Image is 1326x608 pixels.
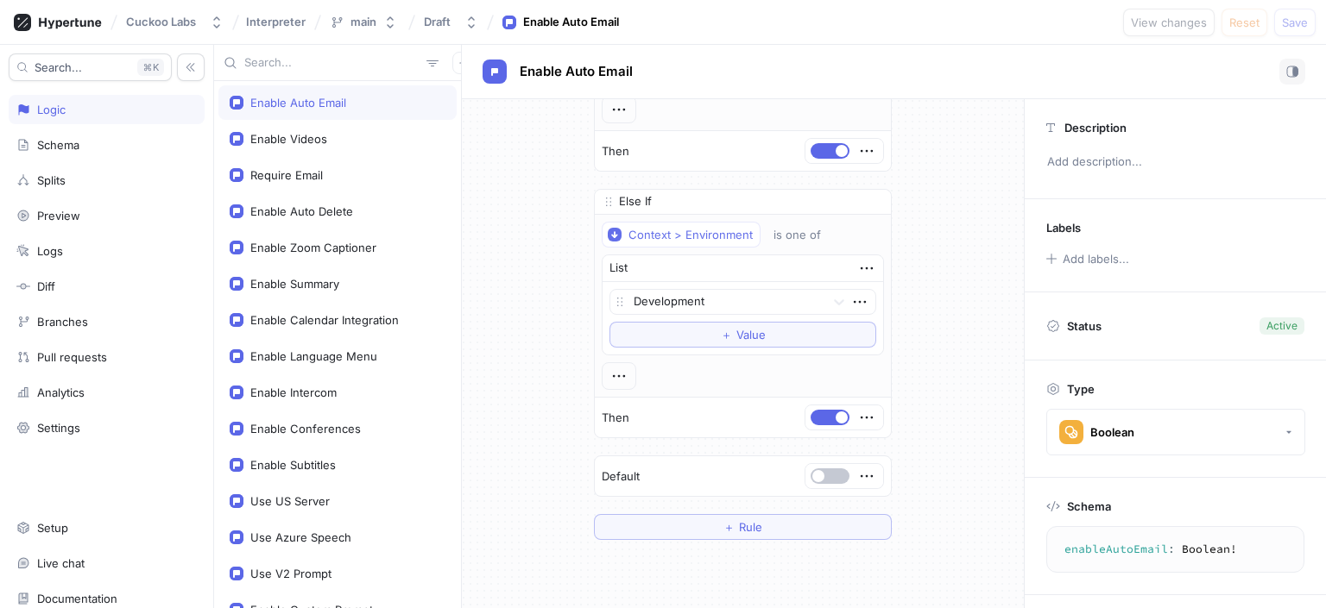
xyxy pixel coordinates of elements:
[1067,382,1095,396] p: Type
[250,349,377,363] div: Enable Language Menu
[37,385,85,399] div: Analytics
[37,421,80,435] div: Settings
[250,494,330,508] div: Use US Server
[520,65,633,78] span: Enable Auto Email
[1090,425,1134,440] div: Boolean
[523,14,619,31] div: Enable Auto Email
[1063,254,1129,265] div: Add labels...
[246,16,306,28] span: Interpreter
[773,228,821,242] div: is one of
[37,173,66,187] div: Splits
[37,103,66,116] div: Logic
[37,556,85,570] div: Live chat
[250,422,361,436] div: Enable Conferences
[1039,147,1311,177] p: Add description...
[37,209,80,223] div: Preview
[1131,17,1207,28] span: View changes
[1067,499,1111,513] p: Schema
[1054,534,1297,565] textarea: enableAutoEmail: Boolean!
[602,143,629,160] p: Then
[37,315,88,329] div: Branches
[628,228,753,242] div: Context > Environment
[594,514,892,540] button: ＋Rule
[609,260,628,277] div: List
[602,410,629,427] p: Then
[1046,409,1305,455] button: Boolean
[37,350,107,364] div: Pull requests
[37,279,55,293] div: Diff
[1046,221,1081,235] p: Labels
[250,313,399,327] div: Enable Calendar Integration
[1274,9,1316,36] button: Save
[323,8,404,36] button: main
[602,222,761,248] button: Context > Environment
[1067,314,1102,338] p: Status
[250,567,331,580] div: Use V2 Prompt
[250,132,327,146] div: Enable Videos
[35,62,82,72] span: Search...
[1229,17,1260,28] span: Reset
[602,468,640,486] p: Default
[137,59,164,76] div: K
[736,329,766,340] span: Value
[417,8,485,36] button: Draft
[1266,318,1298,334] div: Active
[1123,9,1215,36] button: View changes
[37,592,117,605] div: Documentation
[250,458,336,472] div: Enable Subtitles
[37,244,63,258] div: Logs
[250,96,346,110] div: Enable Auto Email
[9,53,172,81] button: Search...K
[126,15,196,29] div: Cuckoo Labs
[739,522,762,532] span: Rule
[1282,17,1308,28] span: Save
[766,222,846,248] button: is one of
[250,204,353,218] div: Enable Auto Delete
[1064,121,1127,135] p: Description
[250,241,376,254] div: Enable Zoom Captioner
[609,322,876,348] button: ＋Value
[723,522,735,532] span: ＋
[250,168,323,182] div: Require Email
[119,8,230,36] button: Cuckoo Labs
[244,54,420,72] input: Search...
[619,193,652,210] p: Else If
[37,138,79,152] div: Schema
[721,329,732,340] span: ＋
[424,15,451,29] div: Draft
[350,15,376,29] div: main
[1040,248,1133,270] button: Add labels...
[250,530,351,544] div: Use Azure Speech
[37,521,68,535] div: Setup
[250,277,339,291] div: Enable Summary
[250,385,337,399] div: Enable Intercom
[1222,9,1267,36] button: Reset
